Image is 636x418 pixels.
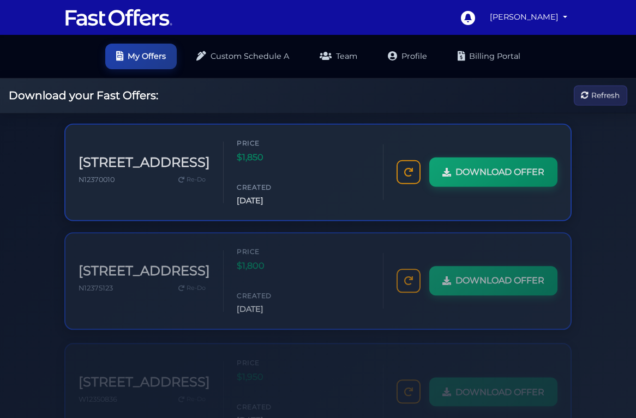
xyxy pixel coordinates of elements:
a: DOWNLOAD OFFER [429,156,557,185]
span: Re-Do [187,173,206,183]
span: Re-Do [187,280,206,289]
span: $1,850 [237,149,302,163]
span: DOWNLOAD OFFER [455,163,544,178]
button: Refresh [574,86,627,106]
span: DOWNLOAD OFFER [455,270,544,284]
a: Re-Do [174,277,210,292]
span: DOWNLOAD OFFER [455,377,544,391]
span: Created [237,287,302,297]
a: DOWNLOAD OFFER [429,262,557,292]
span: $1,800 [237,255,302,269]
a: Profile [377,44,438,69]
a: My Offers [105,44,177,69]
a: Team [309,44,368,69]
span: Price [237,243,302,253]
span: Price [237,136,302,147]
span: Created [237,180,302,191]
span: $1,950 [237,361,302,375]
span: Refresh [591,89,620,101]
a: Custom Schedule A [185,44,300,69]
iframe: Customerly Messenger Launcher [595,375,627,408]
span: [DATE] [237,299,302,312]
a: [PERSON_NAME] [485,7,572,28]
a: Re-Do [174,171,210,185]
a: Re-Do [174,384,210,398]
h3: [STREET_ADDRESS] [79,153,210,169]
span: [DATE] [237,405,302,418]
span: Created [237,393,302,403]
h3: [STREET_ADDRESS] [79,259,210,275]
span: Re-Do [187,386,206,396]
span: Price [237,349,302,359]
span: N12375123 [79,280,113,288]
span: [DATE] [237,193,302,205]
span: W12350836 [79,386,117,395]
h3: [STREET_ADDRESS] [79,366,210,381]
a: Billing Portal [447,44,531,69]
span: N12370010 [79,174,115,182]
a: DOWNLOAD OFFER [429,369,557,398]
h2: Download your Fast Offers: [9,89,158,102]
